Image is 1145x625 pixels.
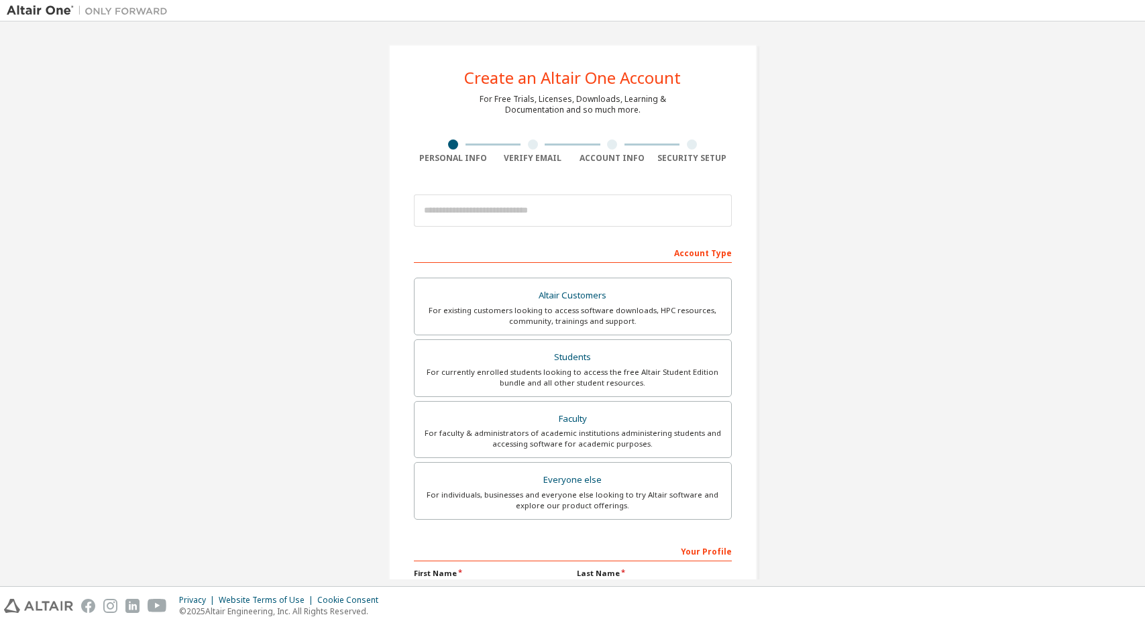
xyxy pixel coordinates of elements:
[423,471,723,490] div: Everyone else
[423,490,723,511] div: For individuals, businesses and everyone else looking to try Altair software and explore our prod...
[423,428,723,449] div: For faculty & administrators of academic institutions administering students and accessing softwa...
[652,153,732,164] div: Security Setup
[480,94,666,115] div: For Free Trials, Licenses, Downloads, Learning & Documentation and so much more.
[219,595,317,606] div: Website Terms of Use
[493,153,573,164] div: Verify Email
[414,153,494,164] div: Personal Info
[125,599,140,613] img: linkedin.svg
[573,153,653,164] div: Account Info
[317,595,386,606] div: Cookie Consent
[414,568,569,579] label: First Name
[423,348,723,367] div: Students
[423,410,723,429] div: Faculty
[423,305,723,327] div: For existing customers looking to access software downloads, HPC resources, community, trainings ...
[464,70,681,86] div: Create an Altair One Account
[414,241,732,263] div: Account Type
[423,367,723,388] div: For currently enrolled students looking to access the free Altair Student Edition bundle and all ...
[81,599,95,613] img: facebook.svg
[179,606,386,617] p: © 2025 Altair Engineering, Inc. All Rights Reserved.
[148,599,167,613] img: youtube.svg
[7,4,174,17] img: Altair One
[414,540,732,561] div: Your Profile
[179,595,219,606] div: Privacy
[423,286,723,305] div: Altair Customers
[577,568,732,579] label: Last Name
[103,599,117,613] img: instagram.svg
[4,599,73,613] img: altair_logo.svg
